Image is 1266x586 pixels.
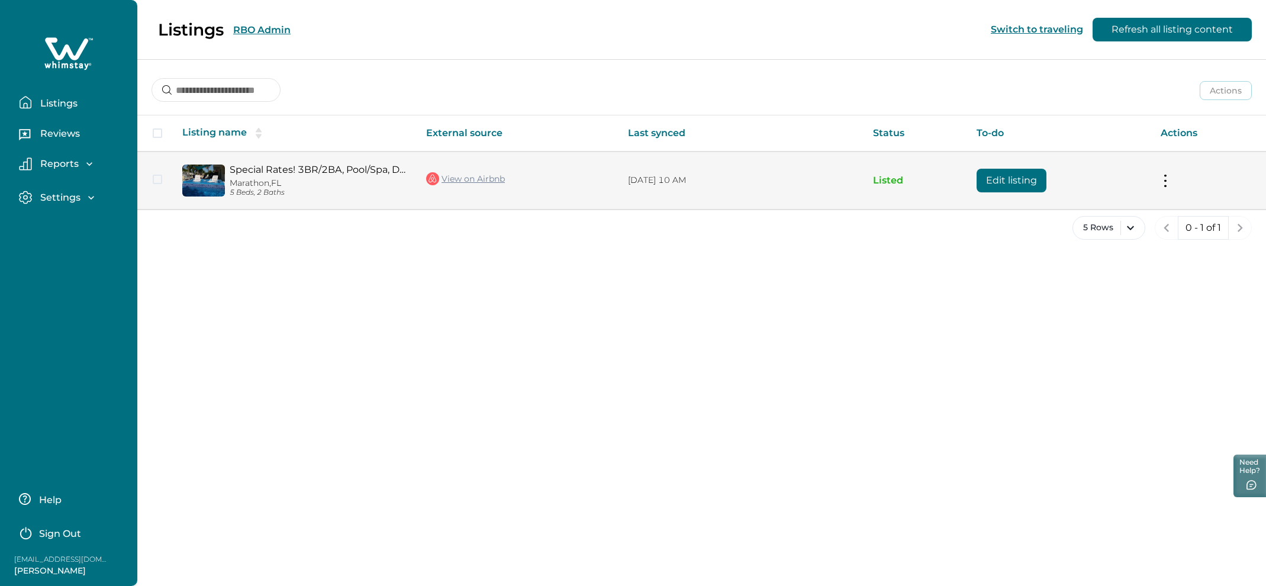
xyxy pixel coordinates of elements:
[39,528,81,540] p: Sign Out
[19,191,128,204] button: Settings
[977,169,1046,192] button: Edit listing
[417,115,618,152] th: External source
[247,127,270,139] button: sorting
[37,158,79,170] p: Reports
[1072,216,1145,240] button: 5 Rows
[1178,216,1229,240] button: 0 - 1 of 1
[19,520,124,544] button: Sign Out
[19,124,128,147] button: Reviews
[233,24,291,36] button: RBO Admin
[230,188,407,197] p: 5 Beds, 2 Baths
[873,175,958,186] p: Listed
[1151,115,1266,152] th: Actions
[991,24,1083,35] button: Switch to traveling
[158,20,224,40] p: Listings
[37,192,80,204] p: Settings
[19,157,128,170] button: Reports
[182,165,225,197] img: propertyImage_Special Rates! 3BR/2BA, Pool/Spa, Dock, Oceanside!
[426,171,505,186] a: View on Airbnb
[864,115,968,152] th: Status
[1186,222,1221,234] p: 0 - 1 of 1
[967,115,1151,152] th: To-do
[1200,81,1252,100] button: Actions
[618,115,864,152] th: Last synced
[19,91,128,114] button: Listings
[230,178,407,188] p: Marathon, FL
[36,494,62,506] p: Help
[19,487,124,511] button: Help
[230,164,407,175] a: Special Rates! 3BR/2BA, Pool/Spa, Dock, Oceanside!
[37,128,80,140] p: Reviews
[173,115,417,152] th: Listing name
[1155,216,1178,240] button: previous page
[1228,216,1252,240] button: next page
[14,565,109,577] p: [PERSON_NAME]
[37,98,78,110] p: Listings
[1093,18,1252,41] button: Refresh all listing content
[14,553,109,565] p: [EMAIL_ADDRESS][DOMAIN_NAME]
[628,175,854,186] p: [DATE] 10 AM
